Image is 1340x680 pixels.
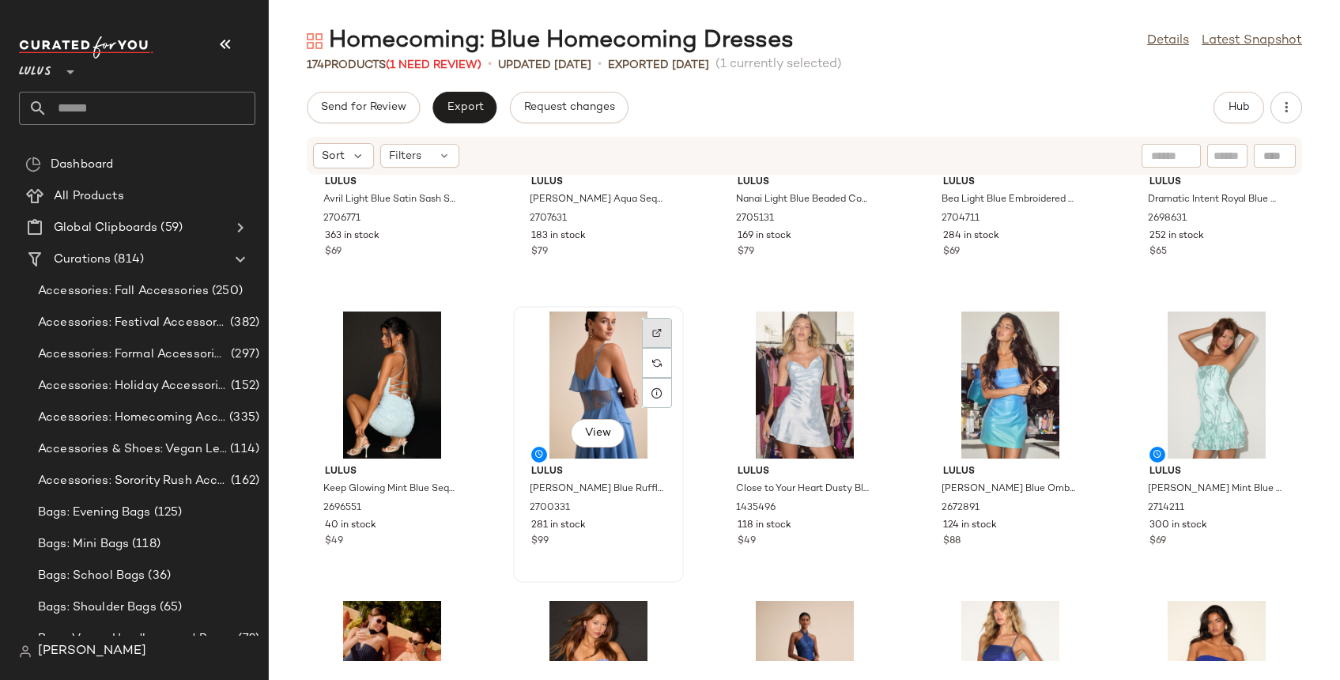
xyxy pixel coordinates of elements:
[652,358,662,368] img: svg%3e
[157,599,183,617] span: (65)
[1148,193,1282,207] span: Dramatic Intent Royal Blue Corset Bodycon Mini Dress
[736,212,774,226] span: 2705131
[1214,92,1264,123] button: Hub
[325,229,379,244] span: 363 in stock
[228,377,259,395] span: (152)
[325,245,342,259] span: $69
[736,482,870,497] span: Close to Your Heart Dusty Blue Satin Jacquard Cowl Slip Dress
[1149,176,1284,190] span: Lulus
[738,176,872,190] span: Lulus
[531,519,586,533] span: 281 in stock
[54,251,111,269] span: Curations
[523,101,615,114] span: Request changes
[111,251,144,269] span: (814)
[38,535,129,553] span: Bags: Mini Bags
[531,465,666,479] span: Lulus
[530,193,664,207] span: [PERSON_NAME] Aqua Sequin Beaded Lace-Up Mini Dress
[307,33,323,49] img: svg%3e
[320,101,406,114] span: Send for Review
[736,501,776,516] span: 1435496
[943,519,997,533] span: 124 in stock
[307,92,420,123] button: Send for Review
[943,465,1078,479] span: Lulus
[488,55,492,74] span: •
[38,472,228,490] span: Accessories: Sorority Rush Accessories
[325,519,376,533] span: 40 in stock
[584,427,611,440] span: View
[738,465,872,479] span: Lulus
[519,312,678,459] img: 2700331_01_hero_2025-08-04.jpg
[531,245,548,259] span: $79
[530,482,664,497] span: [PERSON_NAME] Blue Ruffled Lace Maxi Dress
[226,409,259,427] span: (335)
[325,465,459,479] span: Lulus
[531,176,666,190] span: Lulus
[738,535,756,549] span: $49
[325,535,343,549] span: $49
[738,519,791,533] span: 118 in stock
[235,630,259,648] span: (72)
[498,57,591,74] p: updated [DATE]
[228,472,259,490] span: (162)
[446,101,483,114] span: Export
[38,599,157,617] span: Bags: Shoulder Bags
[942,482,1076,497] span: [PERSON_NAME] Blue Ombre Sequin Strapless Mini Dress
[312,312,472,459] img: 2696551_01_hero_2025-07-11.jpg
[38,346,228,364] span: Accessories: Formal Accessories
[325,176,459,190] span: Lulus
[1148,212,1187,226] span: 2698631
[209,282,243,300] span: (250)
[736,193,870,207] span: Nanai Light Blue Beaded Cowl Strapless Mini Dress
[386,59,481,71] span: (1 Need Review)
[54,187,124,206] span: All Products
[227,440,259,459] span: (114)
[129,535,160,553] span: (118)
[38,377,228,395] span: Accessories: Holiday Accessories
[531,229,586,244] span: 183 in stock
[725,312,885,459] img: 12909721_1435496.jpg
[1147,32,1189,51] a: Details
[930,312,1090,459] img: 12909961_2672891.jpg
[943,245,960,259] span: $69
[322,148,345,164] span: Sort
[307,57,481,74] div: Products
[943,176,1078,190] span: Lulus
[530,212,567,226] span: 2707631
[38,504,151,522] span: Bags: Evening Bags
[942,212,980,226] span: 2704711
[510,92,628,123] button: Request changes
[19,36,153,59] img: cfy_white_logo.C9jOOHJF.svg
[1149,519,1207,533] span: 300 in stock
[38,567,145,585] span: Bags: School Bags
[942,501,980,516] span: 2672891
[715,55,842,74] span: (1 currently selected)
[942,193,1076,207] span: Bea Light Blue Embroidered Mesh Ruffled Mini Dress
[943,229,999,244] span: 284 in stock
[38,642,146,661] span: [PERSON_NAME]
[432,92,496,123] button: Export
[738,245,754,259] span: $79
[1149,465,1284,479] span: Lulus
[1202,32,1302,51] a: Latest Snapshot
[25,157,41,172] img: svg%3e
[19,645,32,658] img: svg%3e
[51,156,113,174] span: Dashboard
[151,504,183,522] span: (125)
[228,346,259,364] span: (297)
[943,535,961,549] span: $88
[571,419,625,448] button: View
[598,55,602,74] span: •
[323,482,458,497] span: Keep Glowing Mint Blue Sequin Lace-Up Bodycon Mini Dress
[1148,482,1282,497] span: [PERSON_NAME] Mint Blue Mesh Sequin Bodycon Mini Dress
[157,219,183,237] span: (59)
[530,501,570,516] span: 2700331
[531,535,549,549] span: $99
[1149,245,1167,259] span: $65
[738,229,791,244] span: 169 in stock
[323,193,458,207] span: Avril Light Blue Satin Sash Scarf Mini Dress
[38,440,227,459] span: Accessories & Shoes: Vegan Leather
[227,314,259,332] span: (382)
[323,501,361,516] span: 2696551
[1149,535,1166,549] span: $69
[1148,501,1184,516] span: 2714211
